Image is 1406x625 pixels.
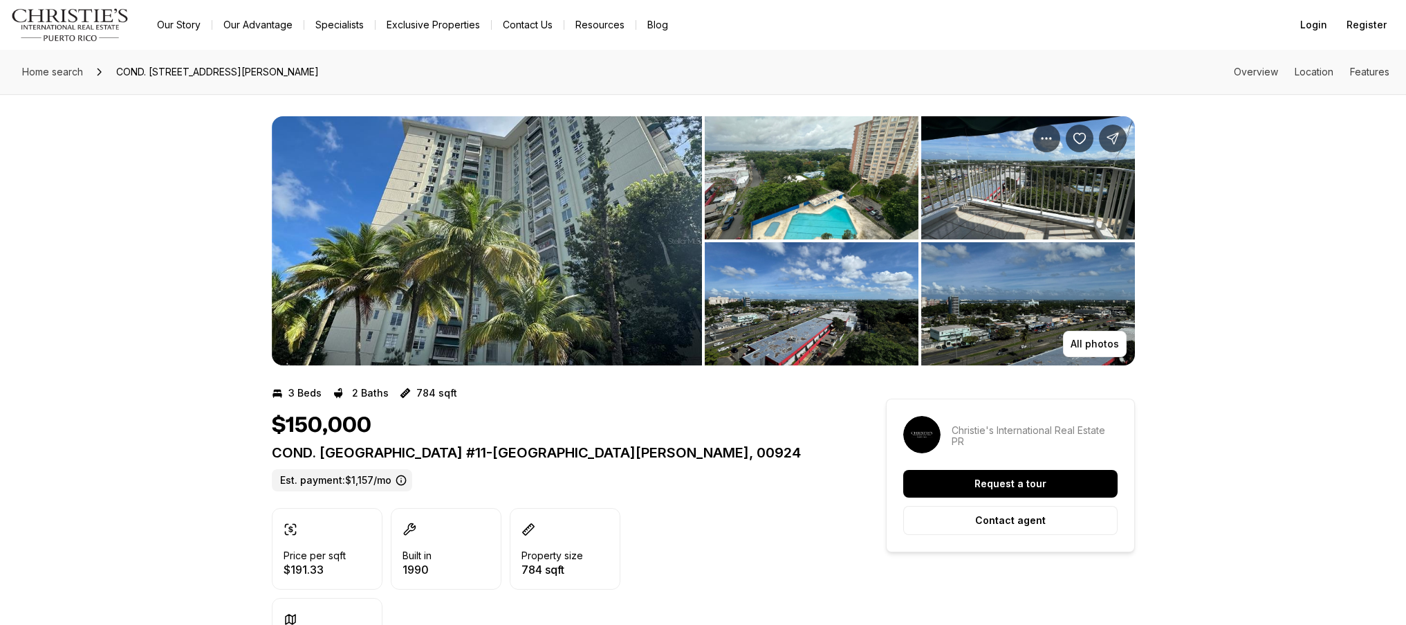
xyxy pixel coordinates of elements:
button: Property options [1033,125,1060,152]
a: Specialists [304,15,375,35]
p: 2 Baths [352,388,389,399]
span: Home search [22,66,83,78]
button: All photos [1063,331,1127,357]
a: Our Story [146,15,212,35]
a: Home search [17,61,89,83]
button: Request a tour [903,470,1118,498]
p: Property size [521,550,583,561]
p: Price per sqft [284,550,346,561]
img: logo [11,8,129,42]
span: Login [1300,19,1327,30]
p: $191.33 [284,564,346,575]
a: Skip to: Overview [1234,66,1278,78]
li: 2 of 11 [705,116,1135,365]
button: Share Property: COND. CONCORDIA GARDENS II #11-K [1099,125,1127,152]
p: Request a tour [974,478,1046,489]
p: Built in [403,550,432,561]
a: Skip to: Location [1295,66,1333,78]
p: COND. [GEOGRAPHIC_DATA] #11-[GEOGRAPHIC_DATA][PERSON_NAME], 00924 [272,444,836,461]
button: View image gallery [705,242,918,365]
button: View image gallery [921,242,1135,365]
p: 784 sqft [521,564,583,575]
button: Contact agent [903,506,1118,535]
h1: $150,000 [272,413,371,439]
a: Resources [564,15,636,35]
button: View image gallery [921,116,1135,239]
li: 1 of 11 [272,116,702,365]
a: Skip to: Features [1350,66,1389,78]
span: Register [1347,19,1387,30]
span: COND. [STREET_ADDRESS][PERSON_NAME] [111,61,324,83]
div: Listing Photos [272,116,1135,365]
button: Login [1292,11,1335,39]
p: All photos [1071,338,1119,350]
button: Register [1338,11,1395,39]
p: 3 Beds [288,388,322,399]
p: Christie's International Real Estate PR [952,425,1118,447]
button: Save Property: COND. CONCORDIA GARDENS II #11-K [1066,125,1093,152]
button: Contact Us [492,15,564,35]
a: Exclusive Properties [376,15,491,35]
nav: Page section menu [1234,66,1389,78]
button: View image gallery [272,116,702,365]
a: Blog [636,15,679,35]
label: Est. payment: $1,157/mo [272,469,412,491]
p: Contact agent [975,515,1046,526]
p: 1990 [403,564,432,575]
p: 784 sqft [416,388,457,399]
a: Our Advantage [212,15,304,35]
button: View image gallery [705,116,918,239]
